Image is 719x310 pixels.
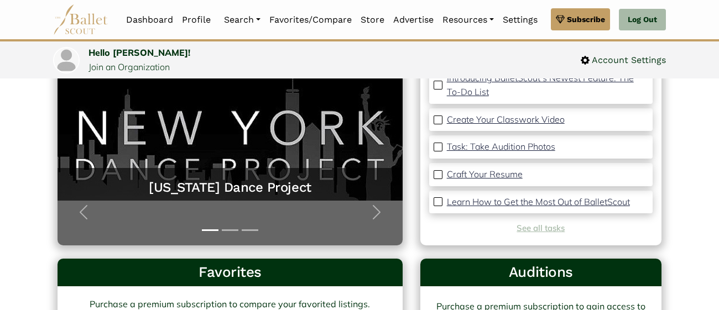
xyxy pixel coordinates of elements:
p: Task: Take Audition Photos [447,141,555,152]
a: Account Settings [581,53,666,67]
a: Task: Take Audition Photos [447,140,555,154]
a: Profile [178,8,215,31]
button: Slide 1 [202,224,218,237]
a: Introducing BalletScout’s Newest Feature: The To-Do List [447,71,648,99]
a: Store [356,8,389,31]
a: Craft Your Resume [447,167,523,182]
p: Craft Your Resume [447,169,523,180]
a: Search [220,8,265,31]
a: Advertise [389,8,438,31]
a: Join an Organization [88,61,170,72]
a: Settings [498,8,542,31]
img: profile picture [54,48,79,72]
p: Learn How to Get the Most Out of BalletScout [447,196,630,207]
a: [US_STATE] Dance ProjectThis program is all about helping dancers launch their careers—no matter ... [69,35,392,234]
a: Dashboard [122,8,178,31]
a: Create Your Classwork Video [447,113,565,127]
h3: Favorites [66,263,394,282]
button: Slide 3 [242,224,258,237]
a: [US_STATE] Dance Project [69,179,392,196]
button: Slide 2 [222,224,238,237]
a: Log Out [619,9,666,31]
a: Subscribe [551,8,610,30]
a: Resources [438,8,498,31]
span: Account Settings [590,53,666,67]
a: Learn How to Get the Most Out of BalletScout [447,195,630,209]
a: Hello [PERSON_NAME]! [88,47,190,58]
p: Create Your Classwork Video [447,114,565,125]
a: See all tasks [517,223,565,233]
a: Favorites/Compare [265,8,356,31]
h3: Auditions [429,263,653,282]
img: gem.svg [556,13,565,25]
span: Subscribe [567,13,605,25]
